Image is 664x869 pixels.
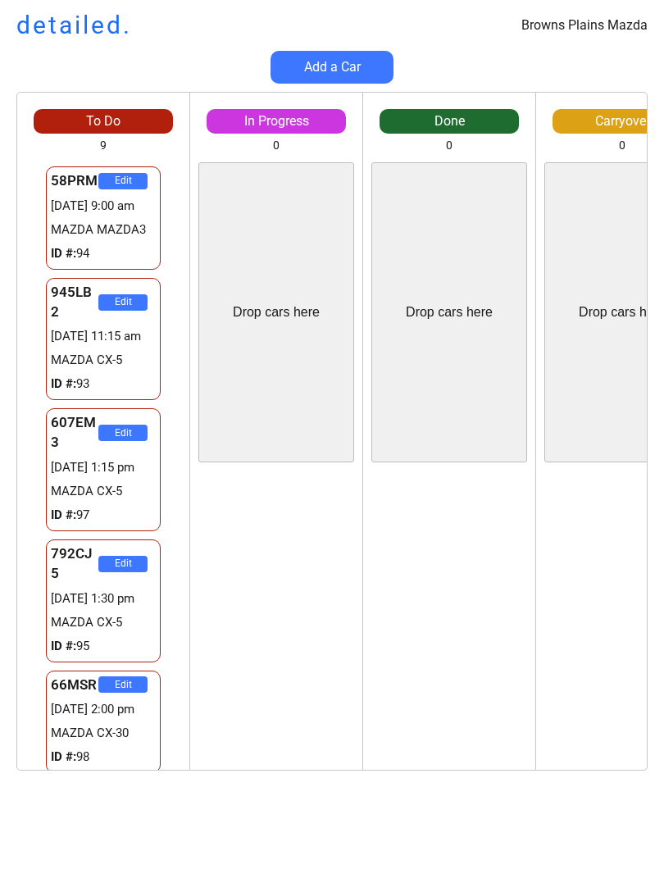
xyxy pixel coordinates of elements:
div: MAZDA MAZDA3 [51,221,156,239]
strong: ID #: [51,246,76,261]
strong: ID #: [51,507,76,522]
h1: detailed. [16,8,132,43]
div: [DATE] 9:00 am [51,198,156,215]
div: [DATE] 1:30 pm [51,590,156,607]
div: 945LB2 [51,283,98,322]
div: 792CJ5 [51,544,98,584]
div: MAZDA CX-5 [51,614,156,631]
button: Edit [98,556,148,572]
div: 607EM3 [51,413,98,453]
div: 98 [51,748,156,766]
button: Edit [98,294,148,311]
div: 0 [273,138,280,154]
div: 9 [100,138,107,154]
div: 97 [51,507,156,524]
div: 0 [619,138,625,154]
div: MAZDA CX-5 [51,352,156,369]
div: In Progress [207,112,346,130]
div: Drop cars here [406,303,493,321]
button: Edit [98,425,148,441]
div: 95 [51,638,156,655]
div: [DATE] 2:00 pm [51,701,156,718]
div: 0 [446,138,453,154]
div: 94 [51,245,156,262]
div: MAZDA CX-5 [51,483,156,500]
strong: ID #: [51,749,76,764]
strong: ID #: [51,376,76,391]
button: Add a Car [271,51,393,84]
strong: ID #: [51,639,76,653]
div: 58PRM [51,171,98,191]
div: 93 [51,375,156,393]
div: Done [380,112,519,130]
div: 66MSR [51,676,98,695]
div: Drop cars here [233,303,320,321]
button: Edit [98,676,148,693]
button: Edit [98,173,148,189]
div: [DATE] 1:15 pm [51,459,156,476]
div: Browns Plains Mazda [521,16,648,34]
div: To Do [34,112,173,130]
div: MAZDA CX-30 [51,725,156,742]
div: [DATE] 11:15 am [51,328,156,345]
